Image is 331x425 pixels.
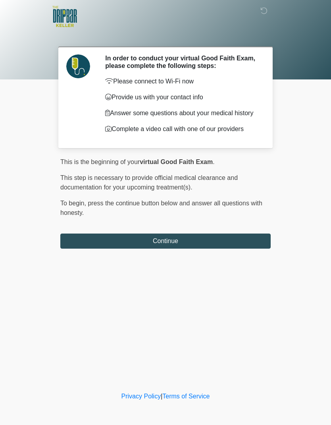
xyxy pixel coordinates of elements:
[105,93,259,102] p: Provide us with your contact info
[121,393,161,400] a: Privacy Policy
[60,200,262,216] span: press the continue button below and answer all questions with honesty.
[60,158,140,165] span: This is the beginning of your
[140,158,213,165] strong: virtual Good Faith Exam
[52,6,77,27] img: The DRIPBaR - Keller Logo
[66,54,90,78] img: Agent Avatar
[105,124,259,134] p: Complete a video call with one of our providers
[60,174,238,191] span: This step is necessary to provide official medical clearance and documentation for your upcoming ...
[60,200,88,207] span: To begin,
[162,393,210,400] a: Terms of Service
[161,393,162,400] a: |
[105,108,259,118] p: Answer some questions about your medical history
[213,158,214,165] span: .
[60,234,271,249] button: Continue
[54,29,277,43] h1: ‎ ‎
[105,54,259,70] h2: In order to conduct your virtual Good Faith Exam, please complete the following steps:
[105,77,259,86] p: Please connect to Wi-Fi now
